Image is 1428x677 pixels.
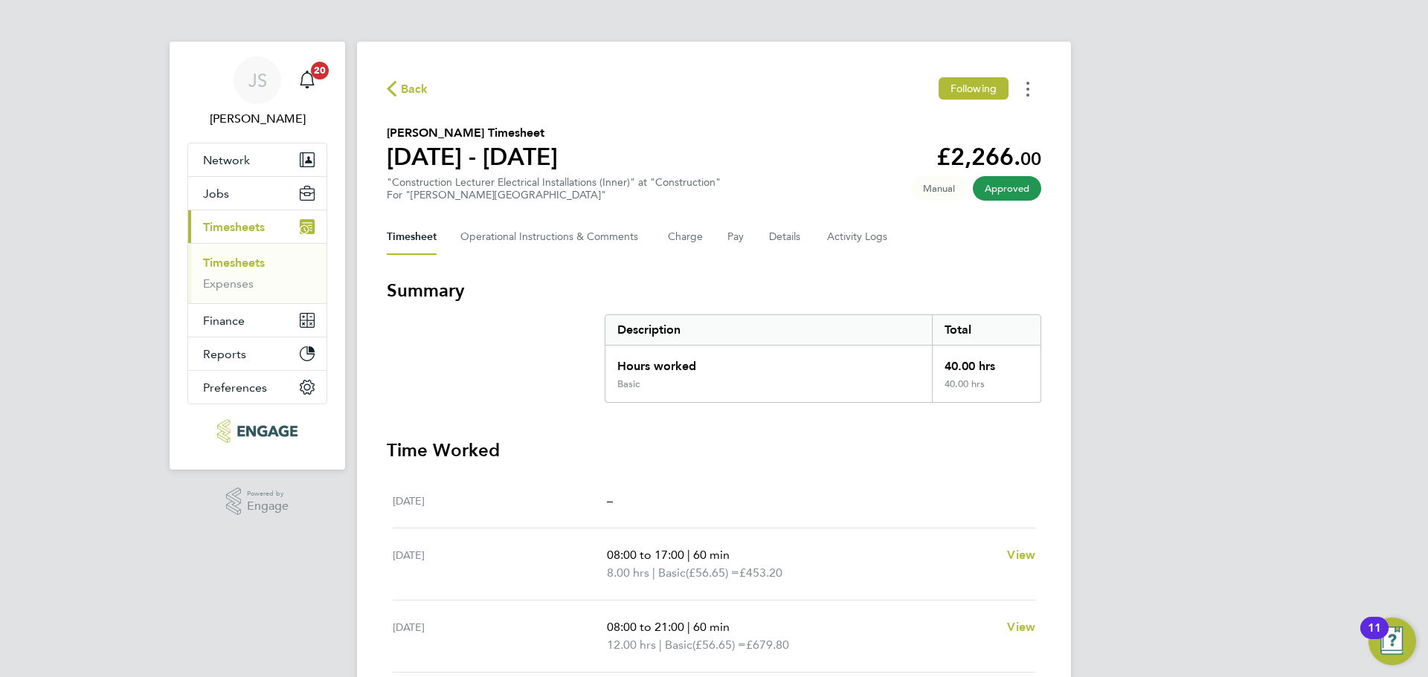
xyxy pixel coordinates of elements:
app-decimal: £2,266. [936,143,1041,171]
span: | [687,548,690,562]
div: Summary [605,314,1041,403]
span: 8.00 hrs [607,566,649,580]
span: This timesheet has been approved. [973,176,1041,201]
span: Jake Smith [187,110,327,128]
span: JS [248,71,267,90]
div: 40.00 hrs [932,346,1041,378]
h3: Summary [387,279,1041,302]
span: Back [401,80,428,98]
span: | [652,566,655,580]
span: 00 [1020,148,1041,169]
div: [DATE] [393,618,607,654]
button: Following [939,77,1009,100]
span: Engage [247,500,289,513]
a: Powered byEngage [226,487,289,516]
button: Details [769,219,803,255]
span: | [659,638,662,652]
span: 12.00 hrs [607,638,656,652]
div: For "[PERSON_NAME][GEOGRAPHIC_DATA]" [387,189,721,201]
span: (£56.65) = [692,638,746,652]
div: 11 [1368,628,1381,647]
div: Timesheets [188,243,327,303]
span: (£56.65) = [686,566,739,580]
span: – [607,493,613,508]
a: View [1007,546,1035,564]
span: £679.80 [746,638,789,652]
span: Following [951,82,997,95]
span: Timesheets [203,220,265,234]
span: Finance [203,314,245,328]
button: Back [387,80,428,98]
span: 08:00 to 17:00 [607,548,684,562]
div: [DATE] [393,492,607,510]
h2: [PERSON_NAME] Timesheet [387,124,558,142]
button: Pay [727,219,745,255]
button: Network [188,143,327,176]
a: 20 [292,56,322,104]
button: Charge [668,219,704,255]
div: [DATE] [393,546,607,582]
span: Powered by [247,487,289,500]
span: | [687,620,690,634]
h1: [DATE] - [DATE] [387,142,558,172]
button: Reports [188,337,327,370]
span: Network [203,153,250,167]
div: Basic [617,378,640,390]
a: Expenses [203,276,254,291]
span: 60 min [693,548,730,562]
a: JS[PERSON_NAME] [187,56,327,128]
span: 08:00 to 21:00 [607,620,684,634]
span: £453.20 [739,566,782,580]
button: Operational Instructions & Comments [460,219,644,255]
h3: Time Worked [387,438,1041,462]
span: Preferences [203,380,267,395]
a: Go to home page [187,419,327,443]
div: Description [605,315,932,345]
button: Finance [188,304,327,337]
div: "Construction Lecturer Electrical Installations (Inner)" at "Construction" [387,176,721,201]
span: View [1007,548,1035,562]
button: Activity Logs [827,219,890,255]
span: Basic [658,564,686,582]
button: Timesheets Menu [1014,77,1041,100]
span: Reports [203,347,246,361]
img: provision-recruitment-logo-retina.png [217,419,297,443]
span: 20 [311,62,329,80]
button: Timesheet [387,219,437,255]
span: Basic [665,636,692,654]
div: 40.00 hrs [932,378,1041,402]
button: Jobs [188,177,327,210]
span: This timesheet was manually created. [911,176,967,201]
nav: Main navigation [170,42,345,470]
span: View [1007,620,1035,634]
button: Preferences [188,371,327,404]
button: Open Resource Center, 11 new notifications [1368,618,1416,665]
div: Hours worked [605,346,932,378]
a: Timesheets [203,256,265,270]
span: 60 min [693,620,730,634]
span: Jobs [203,187,229,201]
div: Total [932,315,1041,345]
a: View [1007,618,1035,636]
button: Timesheets [188,210,327,243]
